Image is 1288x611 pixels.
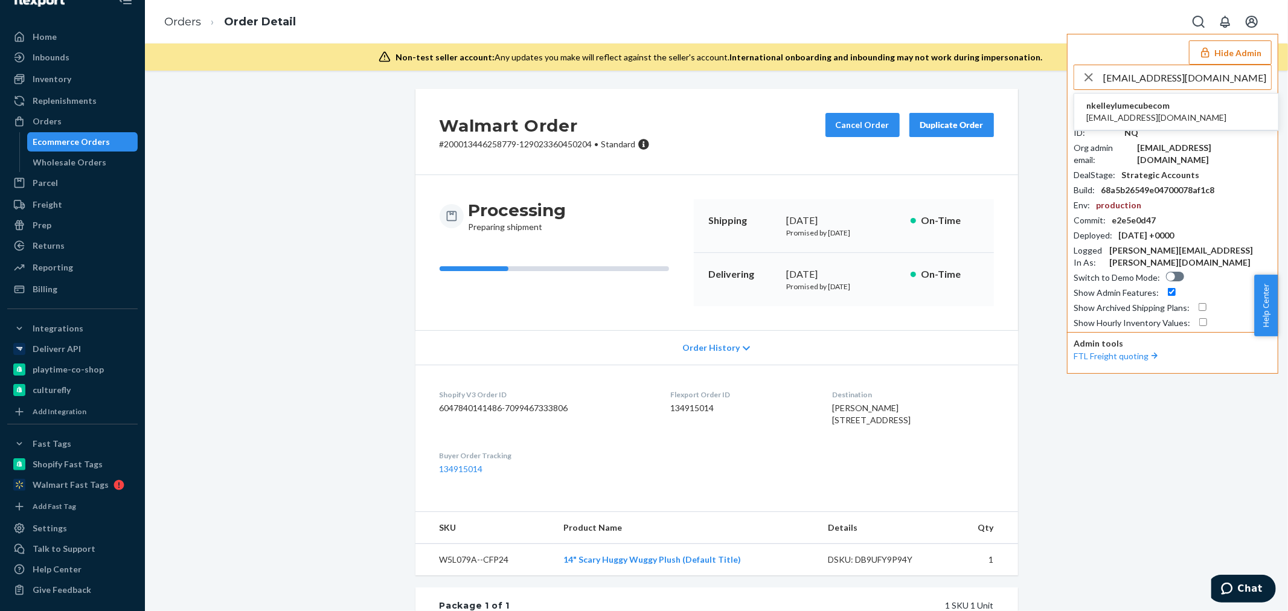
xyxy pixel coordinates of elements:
button: Open account menu [1240,10,1264,34]
a: Reporting [7,258,138,277]
a: Home [7,27,138,46]
a: Billing [7,280,138,299]
a: FTL Freight quoting [1074,351,1161,361]
div: Parcel [33,177,58,189]
button: Duplicate Order [909,113,994,137]
div: Freight [33,199,62,211]
div: Show Archived Shipping Plans : [1074,302,1190,314]
div: Returns [33,240,65,252]
a: Inbounds [7,48,138,67]
div: Ecommerce Orders [33,136,111,148]
div: Wholesale Orders [33,156,107,168]
div: DealStage : [1074,169,1115,181]
a: 14" Scary Huggy Wuggy Plush (Default Title) [563,554,741,565]
span: nkelleylumecubecom [1086,100,1226,112]
a: Orders [164,15,201,28]
h3: Processing [469,199,566,221]
span: Order History [682,342,740,354]
div: Prep [33,219,51,231]
p: On-Time [921,267,979,281]
th: SKU [415,512,554,544]
ol: breadcrumbs [155,4,306,40]
a: Orders [7,112,138,131]
a: Inventory [7,69,138,89]
dd: 6047840141486-7099467333806 [440,402,651,414]
p: # 200013446258779-129023360450204 [440,138,650,150]
a: Parcel [7,173,138,193]
div: culturefly [33,384,71,396]
div: Replenishments [33,95,97,107]
span: Help Center [1254,275,1278,336]
div: Talk to Support [33,543,95,555]
div: Env : [1074,199,1090,211]
div: [EMAIL_ADDRESS][DOMAIN_NAME] [1138,142,1272,166]
dt: Destination [832,389,993,400]
span: [PERSON_NAME] [STREET_ADDRESS] [832,403,911,425]
th: Product Name [554,512,818,544]
dd: 134915014 [670,402,813,414]
td: W5L079A--CFP24 [415,544,554,576]
div: [PERSON_NAME][EMAIL_ADDRESS][PERSON_NAME][DOMAIN_NAME] [1109,245,1272,269]
p: Delivering [708,267,777,281]
div: Show Admin Features : [1074,287,1159,299]
button: Cancel Order [825,113,900,137]
div: Show Hourly Inventory Values : [1074,317,1190,329]
iframe: Opens a widget where you can chat to one of our agents [1211,575,1276,605]
div: Add Fast Tag [33,501,76,511]
a: Returns [7,236,138,255]
div: Inbounds [33,51,69,63]
span: International onboarding and inbounding may not work during impersonation. [729,52,1042,62]
button: Give Feedback [7,580,138,600]
a: playtime-co-shop [7,360,138,379]
a: Shopify Fast Tags [7,455,138,474]
div: Settings [33,522,67,534]
div: Commit : [1074,214,1106,226]
div: Build : [1074,184,1095,196]
span: Non-test seller account: [396,52,495,62]
div: Deployed : [1074,229,1112,242]
div: Walmart Fast Tags [33,479,109,491]
td: 1 [951,544,1017,576]
div: 68a5b26549e04700078af1c8 [1101,184,1214,196]
a: Freight [7,195,138,214]
a: Add Integration [7,405,138,419]
div: Any updates you make will reflect against the seller's account. [396,51,1042,63]
div: Billing [33,283,57,295]
div: Strategic Accounts [1121,169,1199,181]
a: Settings [7,519,138,538]
span: [EMAIL_ADDRESS][DOMAIN_NAME] [1086,112,1226,124]
div: Org admin email : [1074,142,1132,166]
button: Open Search Box [1187,10,1211,34]
dt: Buyer Order Tracking [440,450,651,461]
dt: Shopify V3 Order ID [440,389,651,400]
input: Search or paste seller ID [1103,65,1271,89]
div: Give Feedback [33,584,91,596]
a: Ecommerce Orders [27,132,138,152]
h2: Walmart Order [440,113,650,138]
a: 134915014 [440,464,483,474]
div: Integrations [33,322,83,334]
a: Walmart Fast Tags [7,475,138,494]
div: Logged In As : [1074,245,1103,269]
a: Wholesale Orders [27,153,138,172]
div: Preparing shipment [469,199,566,233]
div: Inventory [33,73,71,85]
dt: Flexport Order ID [670,389,813,400]
p: Shipping [708,214,777,228]
div: production [1096,199,1141,211]
a: Replenishments [7,91,138,110]
a: Help Center [7,560,138,579]
th: Qty [951,512,1017,544]
button: Hide Admin [1189,40,1272,65]
div: Orders [33,115,62,127]
th: Details [819,512,952,544]
div: Switch to Demo Mode : [1074,272,1160,284]
div: Home [33,31,57,43]
div: [DATE] +0000 [1118,229,1174,242]
a: culturefly [7,380,138,400]
div: Help Center [33,563,82,575]
div: Reporting [33,261,73,274]
a: Add Fast Tag [7,499,138,514]
div: [DATE] [787,267,901,281]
